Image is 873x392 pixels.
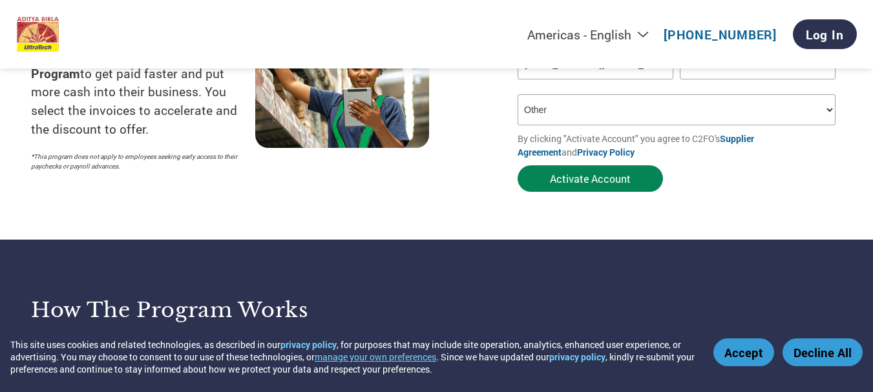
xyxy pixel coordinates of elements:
[518,81,673,89] div: Inavlid Email Address
[255,21,429,148] img: supply chain worker
[31,46,187,81] strong: UltraTech Early Payment Program
[10,338,695,375] div: This site uses cookies and related technologies, as described in our , for purposes that may incl...
[17,17,59,52] img: UltraTech
[31,297,421,323] h3: How the program works
[31,27,255,139] p: Suppliers choose C2FO and the to get paid faster and put more cash into their business. You selec...
[783,338,863,366] button: Decline All
[793,19,857,49] a: Log In
[280,338,337,351] a: privacy policy
[664,26,777,43] a: [PHONE_NUMBER]
[31,152,242,171] p: *This program does not apply to employees seeking early access to their paychecks or payroll adva...
[518,165,663,192] button: Activate Account
[518,132,754,158] a: Supplier Agreement
[577,146,635,158] a: Privacy Policy
[518,132,842,159] p: By clicking "Activate Account" you agree to C2FO's and
[549,351,605,363] a: privacy policy
[713,338,774,366] button: Accept
[315,351,436,363] button: manage your own preferences
[680,81,836,89] div: Inavlid Phone Number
